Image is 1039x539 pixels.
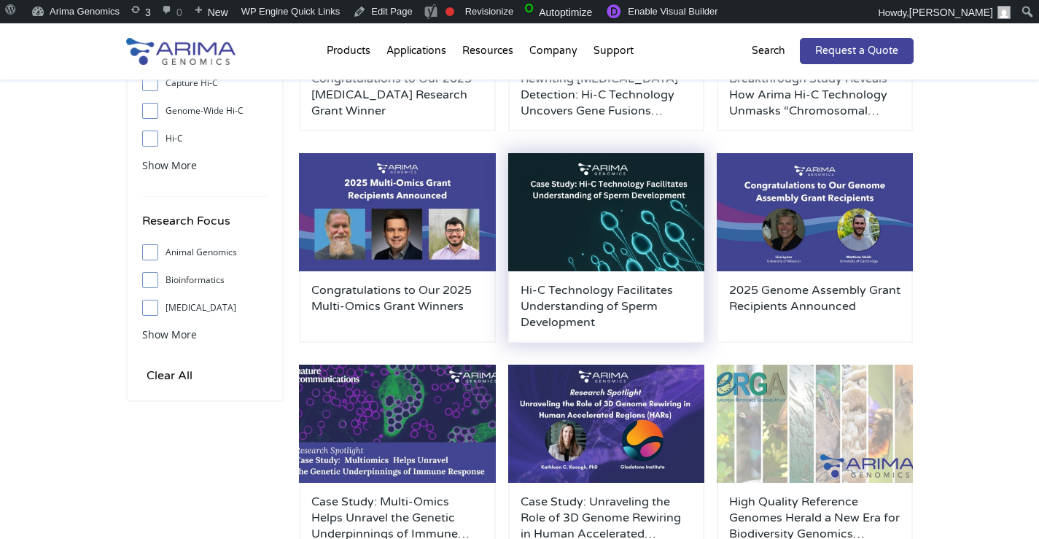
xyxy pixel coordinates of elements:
[142,212,268,241] h4: Research Focus
[800,38,914,64] a: Request a Quote
[142,241,268,263] label: Animal Genomics
[142,297,268,319] label: [MEDICAL_DATA]
[142,128,268,150] label: Hi-C
[445,7,454,16] div: Focus keyphrase not set
[311,282,483,330] a: Congratulations to Our 2025 Multi-Omics Grant Winners
[521,71,693,119] a: Rewriting [MEDICAL_DATA] Detection: Hi-C Technology Uncovers Gene Fusions Missed by Standard Methods
[311,71,483,119] a: Congratulations to Our 2025 [MEDICAL_DATA] Research Grant Winner
[142,269,268,291] label: Bioinformatics
[142,158,197,172] span: Show More
[717,365,914,483] img: Blog-Post-Heading-Genome-Assembly-500x300.jpg
[142,100,268,122] label: Genome-Wide Hi-C
[142,365,197,386] input: Clear All
[299,153,496,271] img: 2025-multi-omics-grant-winners-500x300.jpg
[508,365,705,483] img: Arima-Blog-Post-Banner-500x300.jpg
[752,42,785,61] p: Search
[909,7,993,18] span: [PERSON_NAME]
[142,72,268,94] label: Capture Hi-C
[126,38,236,65] img: Arima-Genomics-logo
[508,153,705,271] img: Arima-March-Blog-Post-Banner-500x300.jpg
[717,153,914,271] img: genome-assembly-grant-2025-1-500x300.jpg
[521,282,693,330] a: Hi-C Technology Facilitates Understanding of Sperm Development
[299,365,496,483] img: Arima-Blog-Post-Banner-2-500x300.jpg
[729,71,901,119] a: Breakthrough Study Reveals How Arima Hi-C Technology Unmasks “Chromosomal Mimicry” in Blood Cancers
[729,282,901,330] a: 2025 Genome Assembly Grant Recipients Announced
[142,327,197,341] span: Show More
